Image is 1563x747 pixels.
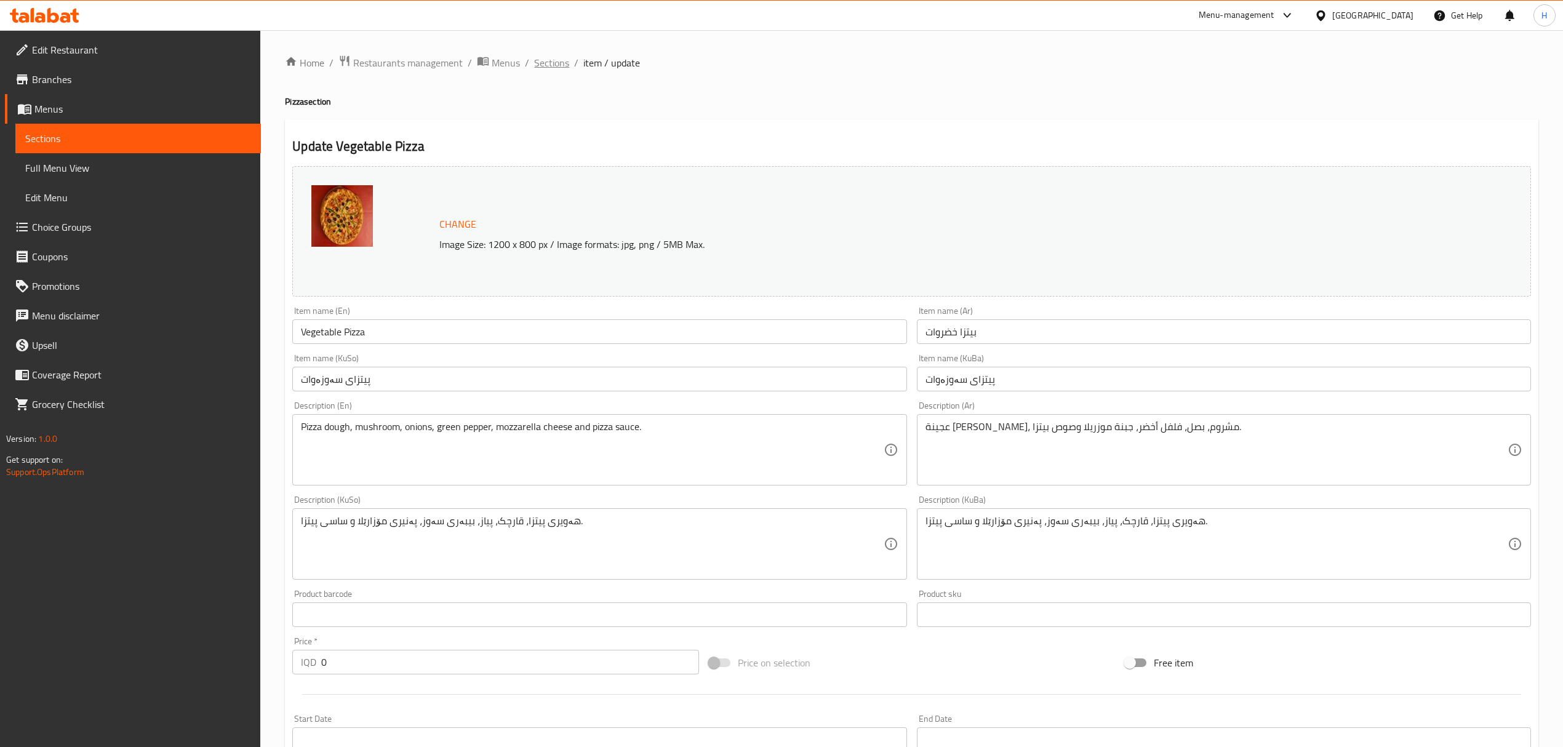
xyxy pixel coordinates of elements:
span: Upsell [32,338,251,353]
input: Please enter product sku [917,602,1531,627]
li: / [329,55,334,70]
li: / [574,55,578,70]
div: Menu-management [1199,8,1274,23]
a: Edit Menu [15,183,261,212]
h4: Pizza section [285,95,1538,108]
span: Free item [1154,655,1193,670]
p: Image Size: 1200 x 800 px / Image formats: jpg, png / 5MB Max. [434,237,1335,252]
span: Menu disclaimer [32,308,251,323]
span: Edit Menu [25,190,251,205]
img: f84793db9b0d4c189dd30dda0638835082553929644.jpg [311,185,373,247]
a: Sections [15,124,261,153]
a: Menu disclaimer [5,301,261,330]
p: IQD [301,655,316,669]
li: / [468,55,472,70]
a: Sections [534,55,569,70]
h2: Update Vegetable Pizza [292,137,1531,156]
a: Branches [5,65,261,94]
span: Edit Restaurant [32,42,251,57]
span: H [1541,9,1547,22]
textarea: هەویری پیتزا، قارچک، پیاز، بیبەری سەوز، پەنیری مۆزارێلا و ساسی پیتزا. [301,515,883,573]
a: Menus [477,55,520,71]
span: Grocery Checklist [32,397,251,412]
input: Please enter product barcode [292,602,906,627]
span: Price on selection [738,655,810,670]
textarea: عجينة [PERSON_NAME]، مشروم، بصل، فلفل أخضر، جبنة موزريلا وصوص بيتزا. [925,421,1508,479]
span: Menus [34,102,251,116]
span: 1.0.0 [38,431,57,447]
li: / [525,55,529,70]
span: Sections [25,131,251,146]
span: Promotions [32,279,251,294]
span: Coverage Report [32,367,251,382]
a: Restaurants management [338,55,463,71]
nav: breadcrumb [285,55,1538,71]
a: Choice Groups [5,212,261,242]
input: Enter name KuSo [292,367,906,391]
a: Coverage Report [5,360,261,389]
a: Promotions [5,271,261,301]
span: Choice Groups [32,220,251,234]
input: Enter name En [292,319,906,344]
a: Upsell [5,330,261,360]
textarea: هەویری پیتزا، قارچک، پیاز، بیبەری سەوز، پەنیری مۆزارێلا و ساسی پیتزا. [925,515,1508,573]
a: Home [285,55,324,70]
a: Menus [5,94,261,124]
span: item / update [583,55,640,70]
textarea: Pizza dough, mushroom, onions, green pepper, mozzarella cheese and pizza sauce. [301,421,883,479]
input: Enter name Ar [917,319,1531,344]
span: Version: [6,431,36,447]
input: Enter name KuBa [917,367,1531,391]
a: Edit Restaurant [5,35,261,65]
span: Coupons [32,249,251,264]
span: Restaurants management [353,55,463,70]
div: [GEOGRAPHIC_DATA] [1332,9,1413,22]
input: Please enter price [321,650,698,674]
a: Support.OpsPlatform [6,464,84,480]
a: Full Menu View [15,153,261,183]
a: Grocery Checklist [5,389,261,419]
span: Change [439,215,476,233]
span: Full Menu View [25,161,251,175]
span: Branches [32,72,251,87]
span: Menus [492,55,520,70]
button: Change [434,212,481,237]
span: Get support on: [6,452,63,468]
a: Coupons [5,242,261,271]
